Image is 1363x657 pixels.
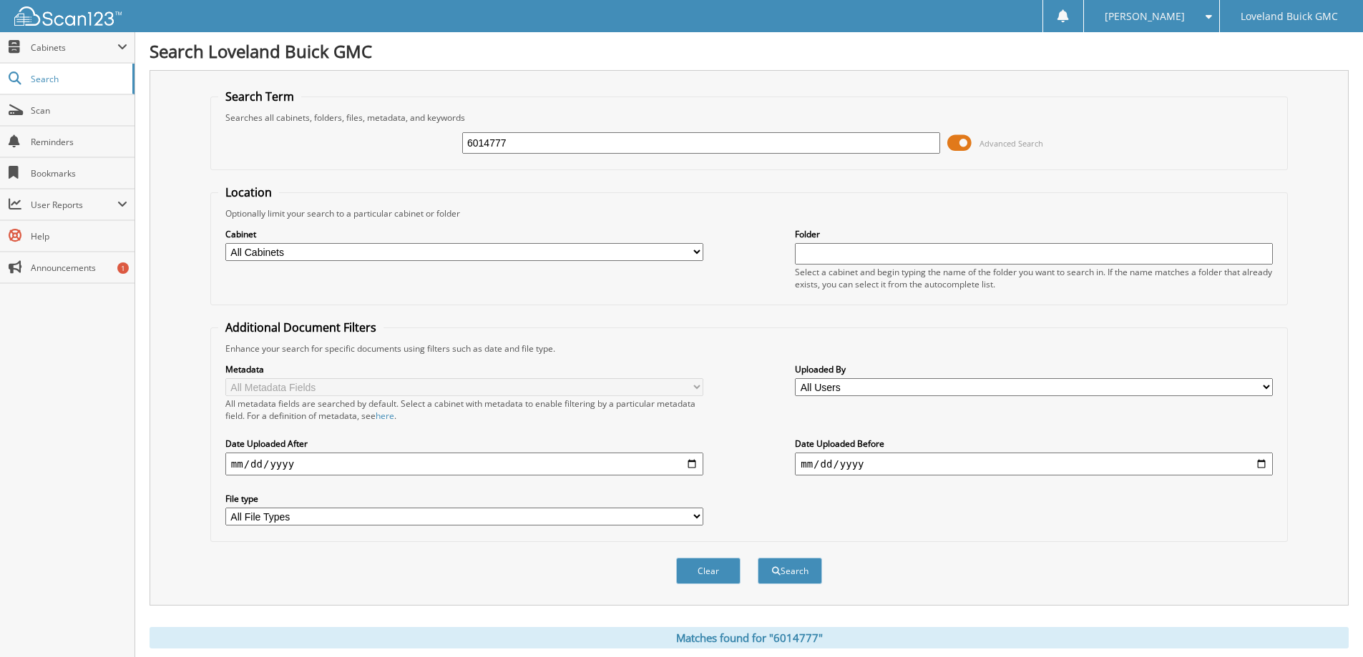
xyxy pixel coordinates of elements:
[676,558,741,584] button: Clear
[31,230,127,242] span: Help
[225,397,703,422] div: All metadata fields are searched by default. Select a cabinet with metadata to enable filtering b...
[31,73,125,85] span: Search
[31,136,127,148] span: Reminders
[225,493,703,505] label: File type
[376,410,394,422] a: here
[31,199,117,211] span: User Reports
[218,184,279,200] legend: Location
[795,438,1273,450] label: Date Uploaded Before
[795,363,1273,375] label: Uploaded By
[758,558,822,584] button: Search
[795,453,1273,475] input: end
[117,262,129,274] div: 1
[795,266,1273,290] div: Select a cabinet and begin typing the name of the folder you want to search in. If the name match...
[31,41,117,54] span: Cabinets
[225,228,703,240] label: Cabinet
[31,167,127,179] span: Bookmarks
[14,6,122,26] img: scan123-logo-white.svg
[218,320,384,335] legend: Additional Document Filters
[218,112,1280,124] div: Searches all cabinets, folders, files, metadata, and keywords
[225,438,703,450] label: Date Uploaded After
[1241,12,1338,21] span: Loveland Buick GMC
[31,104,127,117] span: Scan
[218,342,1280,355] div: Enhance your search for specific documents using filters such as date and file type.
[979,138,1043,149] span: Advanced Search
[150,627,1349,648] div: Matches found for "6014777"
[218,89,301,104] legend: Search Term
[225,453,703,475] input: start
[1105,12,1185,21] span: [PERSON_NAME]
[31,262,127,274] span: Announcements
[218,207,1280,219] div: Optionally limit your search to a particular cabinet or folder
[150,39,1349,63] h1: Search Loveland Buick GMC
[795,228,1273,240] label: Folder
[225,363,703,375] label: Metadata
